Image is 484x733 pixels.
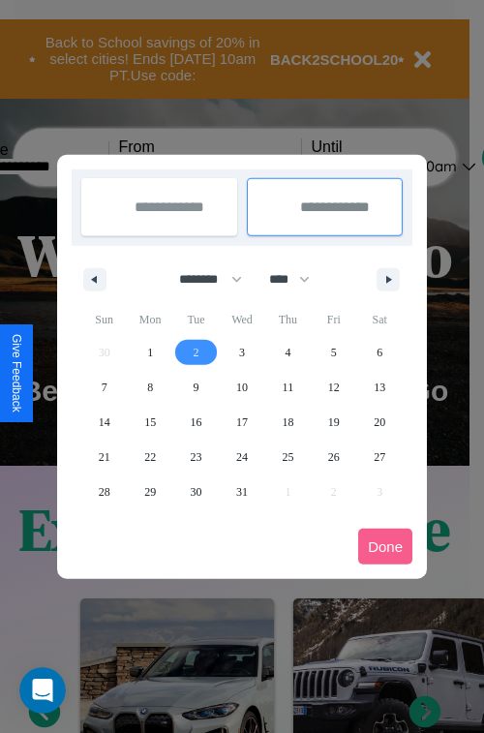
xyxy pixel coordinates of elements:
[81,304,127,335] span: Sun
[265,440,311,474] button: 25
[127,474,172,509] button: 29
[282,405,293,440] span: 18
[219,440,264,474] button: 24
[144,474,156,509] span: 29
[81,474,127,509] button: 28
[99,440,110,474] span: 21
[173,440,219,474] button: 23
[265,370,311,405] button: 11
[357,304,403,335] span: Sat
[265,335,311,370] button: 4
[127,405,172,440] button: 15
[191,474,202,509] span: 30
[236,370,248,405] span: 10
[357,370,403,405] button: 13
[99,405,110,440] span: 14
[173,405,219,440] button: 16
[311,335,356,370] button: 5
[102,370,107,405] span: 7
[328,405,340,440] span: 19
[331,335,337,370] span: 5
[99,474,110,509] span: 28
[219,370,264,405] button: 10
[147,370,153,405] span: 8
[311,405,356,440] button: 19
[358,529,412,565] button: Done
[219,304,264,335] span: Wed
[239,335,245,370] span: 3
[147,335,153,370] span: 1
[374,405,385,440] span: 20
[357,440,403,474] button: 27
[377,335,382,370] span: 6
[374,370,385,405] span: 13
[374,440,385,474] span: 27
[144,440,156,474] span: 22
[219,405,264,440] button: 17
[311,304,356,335] span: Fri
[127,370,172,405] button: 8
[236,474,248,509] span: 31
[81,405,127,440] button: 14
[265,304,311,335] span: Thu
[285,335,290,370] span: 4
[10,334,23,412] div: Give Feedback
[81,370,127,405] button: 7
[311,370,356,405] button: 12
[127,304,172,335] span: Mon
[311,440,356,474] button: 26
[173,370,219,405] button: 9
[194,370,199,405] span: 9
[81,440,127,474] button: 21
[173,304,219,335] span: Tue
[328,370,340,405] span: 12
[265,405,311,440] button: 18
[19,667,66,714] iframe: Intercom live chat
[194,335,199,370] span: 2
[173,335,219,370] button: 2
[127,335,172,370] button: 1
[282,440,293,474] span: 25
[236,405,248,440] span: 17
[191,405,202,440] span: 16
[357,335,403,370] button: 6
[236,440,248,474] span: 24
[219,335,264,370] button: 3
[283,370,294,405] span: 11
[127,440,172,474] button: 22
[144,405,156,440] span: 15
[191,440,202,474] span: 23
[173,474,219,509] button: 30
[219,474,264,509] button: 31
[328,440,340,474] span: 26
[357,405,403,440] button: 20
